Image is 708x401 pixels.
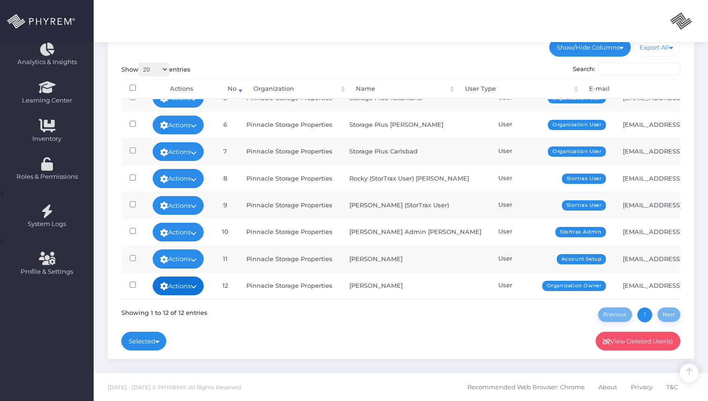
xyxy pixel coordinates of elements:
div: Showing 1 to 12 of 12 entries [121,306,207,317]
label: Search: [573,63,681,76]
th: User Type: activate to sort column ascending [457,79,581,99]
td: 8 [212,165,238,191]
a: Actions [153,142,204,161]
a: T&C [666,373,678,401]
span: Organization User [548,146,606,157]
td: [PERSON_NAME] [341,245,490,272]
a: Actions [153,116,204,134]
th: Actions [144,79,219,99]
a: Actions [153,249,204,268]
td: Pinnacle Storage Properties [238,138,341,165]
div: User [498,93,606,102]
a: Actions [153,196,204,215]
td: 6 [212,111,238,138]
span: Profile & Settings [21,267,73,277]
span: Organization Owner [542,281,606,291]
a: Recommended Web Browser: Chrome [467,373,585,401]
div: User [498,227,606,236]
td: Rocky (StorTrax User) [PERSON_NAME] [341,165,490,191]
div: User [498,146,606,156]
input: Search: [598,63,680,76]
div: User [498,200,606,210]
td: [PERSON_NAME] Admin [PERSON_NAME] [341,219,490,245]
span: Stortrax User [562,174,606,184]
select: Showentries [139,63,169,76]
div: User [498,120,606,129]
span: Organization User [548,120,606,130]
a: Actions [153,277,204,295]
th: Organization: activate to sort column ascending [245,79,347,99]
a: Actions [153,169,204,188]
span: Inventory [6,134,88,144]
div: User [498,174,606,183]
a: Selected [121,332,167,350]
span: Learning Center [6,96,88,105]
td: 11 [212,245,238,272]
td: 10 [212,219,238,245]
label: Show entries [121,63,191,76]
td: Pinnacle Storage Properties [238,219,341,245]
div: User [498,254,606,263]
a: Show/Hide Columns [549,38,631,57]
span: Stortrax User [562,200,606,211]
a: Privacy [631,373,653,401]
span: Analytics & Insights [6,58,88,67]
span: Stortrax Admin [555,227,606,237]
td: Storage Plus [PERSON_NAME] [341,111,490,138]
td: Pinnacle Storage Properties [238,111,341,138]
td: 12 [212,272,238,299]
span: T&C [666,377,678,397]
td: Pinnacle Storage Properties [238,192,341,219]
span: Account Setup [557,254,606,264]
td: Pinnacle Storage Properties [238,165,341,191]
th: Name: activate to sort column ascending [347,79,457,99]
span: Privacy [631,377,653,397]
a: View Deleted User(s) [596,332,681,350]
td: 7 [212,138,238,165]
div: User [498,281,606,290]
span: Roles & Permissions [6,172,88,182]
a: About [598,373,617,401]
a: Actions [153,223,204,241]
th: No: activate to sort column ascending [219,79,245,99]
td: [PERSON_NAME] [341,272,490,299]
a: 1 [637,307,652,322]
td: 9 [212,192,238,219]
span: About [598,377,617,397]
span: System Logs [6,219,88,229]
a: Export All [633,38,681,57]
span: Recommended Web Browser: Chrome [467,377,585,397]
td: Storage Plus Carlsbad [341,138,490,165]
td: Pinnacle Storage Properties [238,245,341,272]
span: [DATE] - [DATE] © PHYREM®. All Rights Reserved. [108,384,242,391]
td: Pinnacle Storage Properties [238,272,341,299]
td: [PERSON_NAME] (StorTrax User) [341,192,490,219]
